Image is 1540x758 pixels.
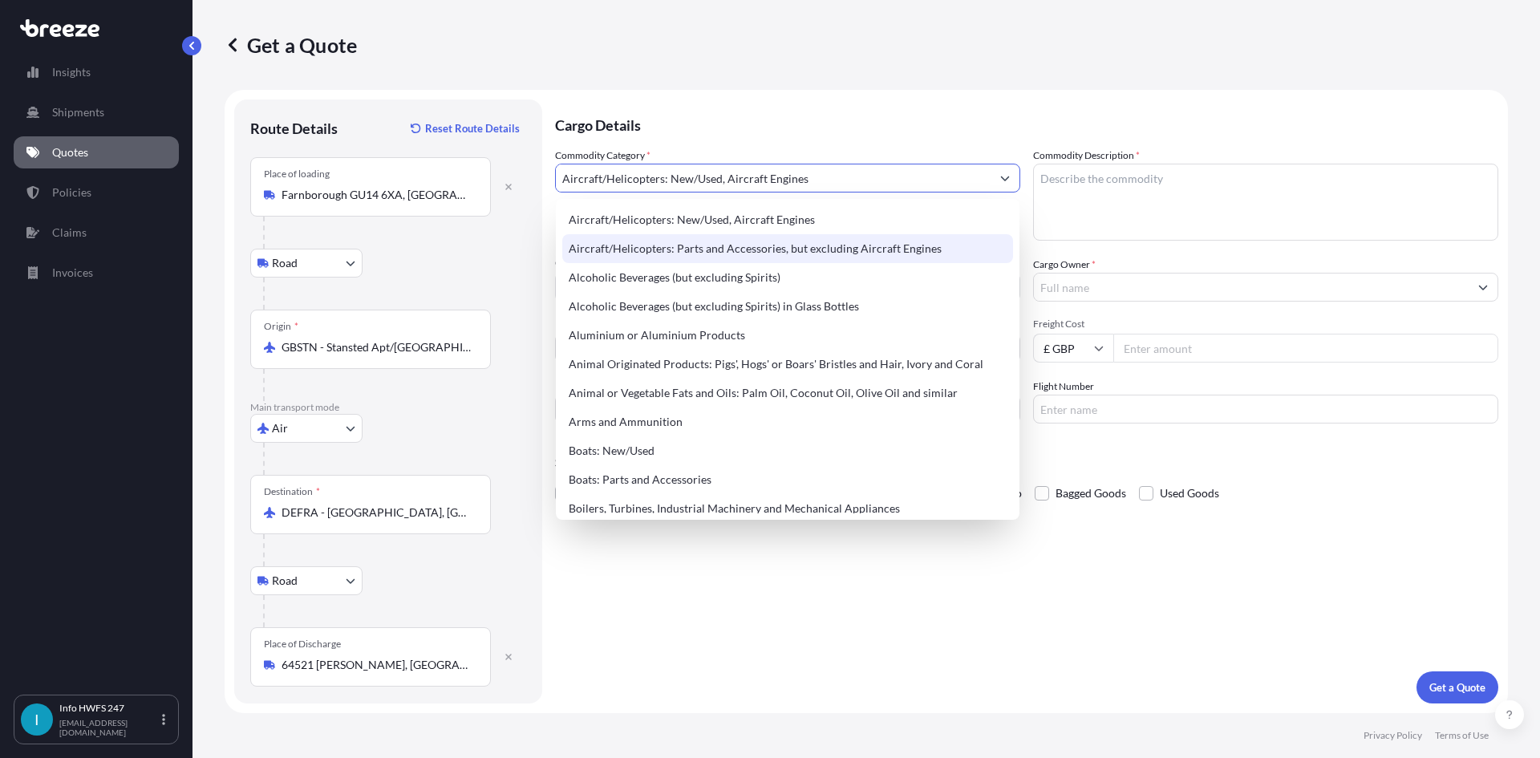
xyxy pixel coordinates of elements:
[991,164,1019,193] button: Show suggestions
[425,120,520,136] p: Reset Route Details
[272,420,288,436] span: Air
[562,292,1013,321] div: Alcoholic Beverages (but excluding Spirits) in Glass Bottles
[272,255,298,271] span: Road
[555,99,1498,148] p: Cargo Details
[1033,379,1094,395] label: Flight Number
[556,164,991,193] input: Select a commodity type
[250,119,338,138] p: Route Details
[562,234,1013,263] div: Aircraft/Helicopters: Parts and Accessories, but excluding Aircraft Engines
[1033,257,1096,273] label: Cargo Owner
[52,104,104,120] p: Shipments
[555,257,1020,270] span: Commodity Value
[1034,273,1469,302] input: Full name
[264,638,341,651] div: Place of Discharge
[264,485,320,498] div: Destination
[555,456,1498,468] p: Special Conditions
[52,225,87,241] p: Claims
[1033,318,1498,330] span: Freight Cost
[562,494,1013,523] div: Boilers, Turbines, Industrial Machinery and Mechanical Appliances
[562,379,1013,407] div: Animal or Vegetable Fats and Oils: Palm Oil, Coconut Oil, Olive Oil and similar
[250,401,526,414] p: Main transport mode
[52,144,88,160] p: Quotes
[282,505,471,521] input: Destination
[52,265,93,281] p: Invoices
[1435,729,1489,742] p: Terms of Use
[562,321,1013,350] div: Aluminium or Aluminium Products
[1033,148,1140,164] label: Commodity Description
[555,148,650,164] label: Commodity Category
[250,414,363,443] button: Select transport
[1469,273,1497,302] button: Show suggestions
[282,187,471,203] input: Place of loading
[1056,481,1126,505] span: Bagged Goods
[1429,679,1485,695] p: Get a Quote
[1033,395,1498,424] input: Enter name
[272,573,298,589] span: Road
[1113,334,1498,363] input: Enter amount
[562,436,1013,465] div: Boats: New/Used
[555,379,635,395] label: Booking Reference
[225,32,357,58] p: Get a Quote
[555,395,1020,424] input: Your internal reference
[282,657,471,673] input: Place of Discharge
[562,465,1013,494] div: Boats: Parts and Accessories
[34,711,39,728] span: I
[282,339,471,355] input: Origin
[562,407,1013,436] div: Arms and Ammunition
[59,718,159,737] p: [EMAIL_ADDRESS][DOMAIN_NAME]
[1160,481,1219,505] span: Used Goods
[562,263,1013,292] div: Alcoholic Beverages (but excluding Spirits)
[1364,729,1422,742] p: Privacy Policy
[555,318,603,334] span: Load Type
[52,64,91,80] p: Insights
[562,205,1013,234] div: Aircraft/Helicopters: New/Used, Aircraft Engines
[264,168,330,180] div: Place of loading
[52,184,91,201] p: Policies
[562,350,1013,379] div: Animal Originated Products: Pigs', Hogs' or Boars' Bristles and Hair, Ivory and Coral
[250,566,363,595] button: Select transport
[59,702,159,715] p: Info HWFS 247
[250,249,363,278] button: Select transport
[264,320,298,333] div: Origin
